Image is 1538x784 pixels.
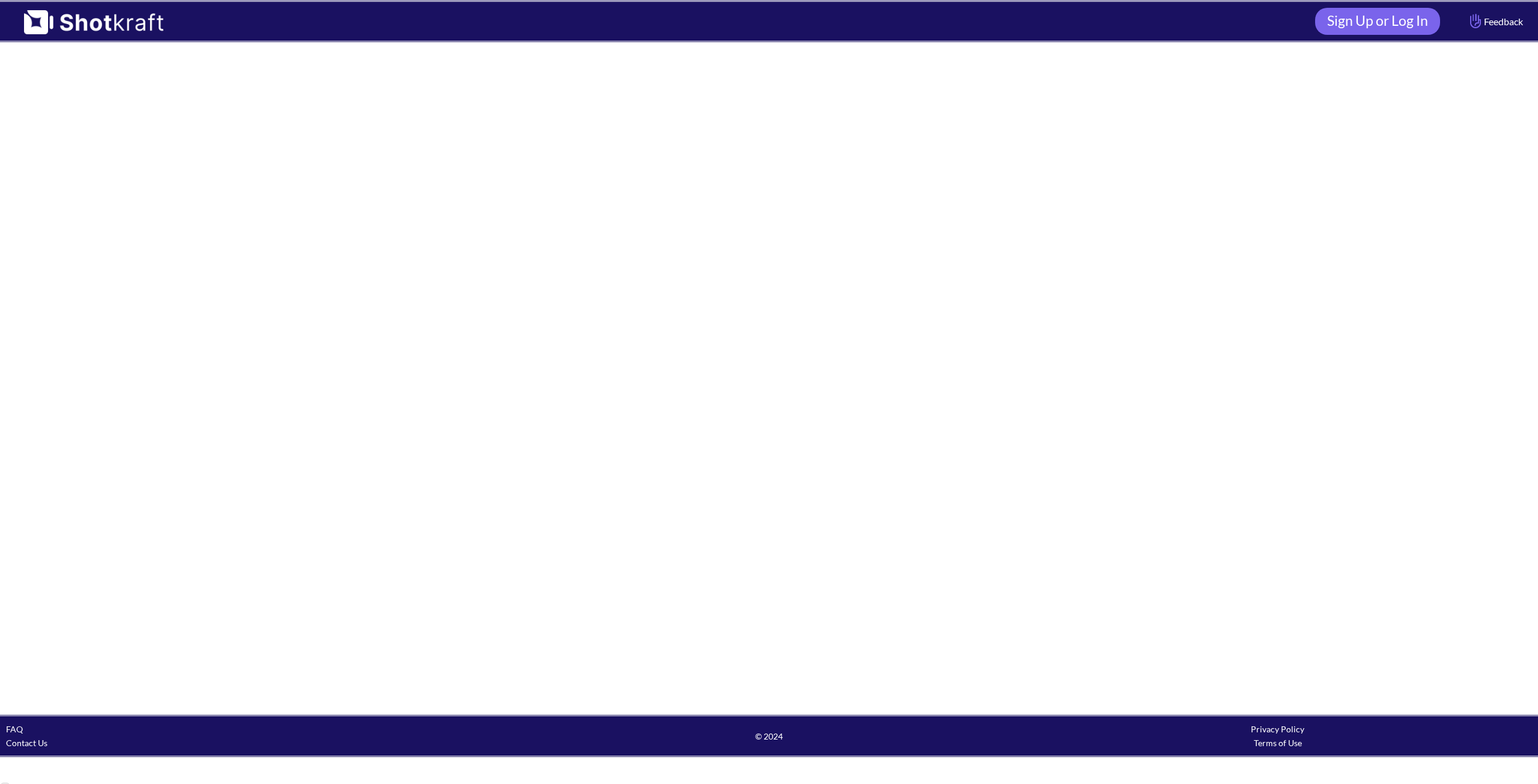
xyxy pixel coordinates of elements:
[1467,11,1484,31] img: Hand Icon
[1023,736,1532,750] div: Terms of Use
[1023,722,1532,736] div: Privacy Policy
[515,729,1024,743] span: © 2024
[6,738,47,748] a: Contact Us
[6,724,23,734] a: FAQ
[1467,14,1523,28] span: Feedback
[1315,8,1440,35] a: Sign Up or Log In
